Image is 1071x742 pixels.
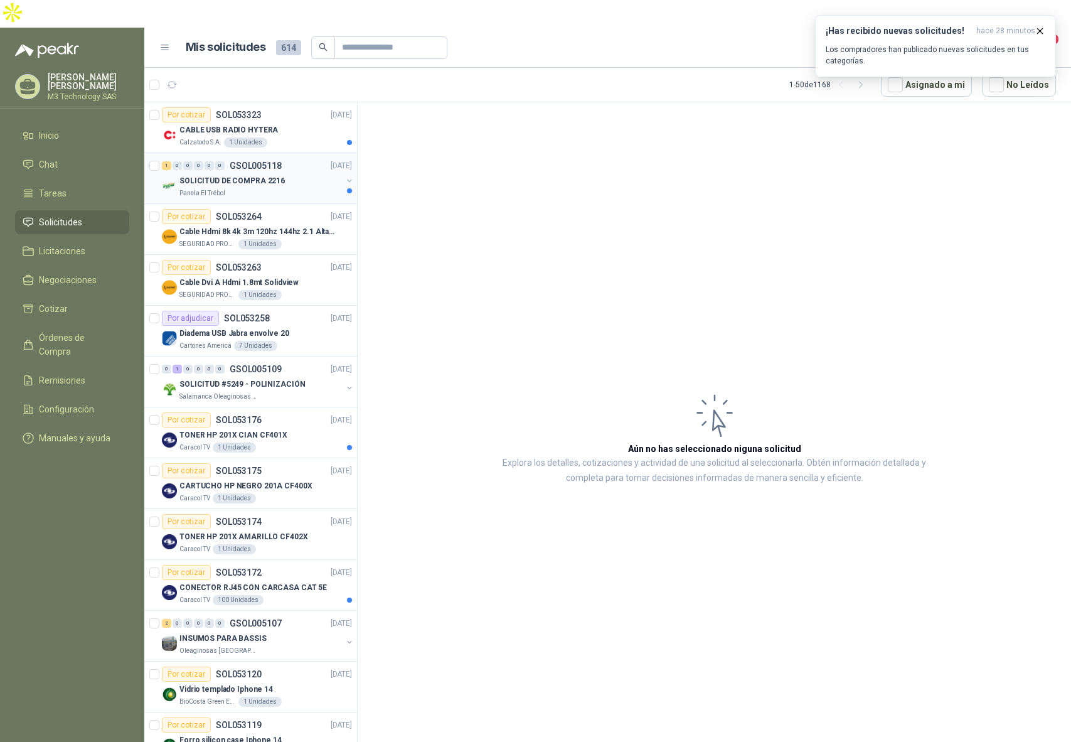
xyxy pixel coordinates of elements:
p: SEGURIDAD PROVISER LTDA [179,290,236,300]
p: SEGURIDAD PROVISER LTDA [179,239,236,249]
div: Por cotizar [162,463,211,478]
span: Manuales y ayuda [39,431,110,445]
h3: ¡Has recibido nuevas solicitudes! [826,26,971,36]
a: Negociaciones [15,268,129,292]
img: Company Logo [162,331,177,346]
img: Company Logo [162,433,177,448]
p: [DATE] [331,262,352,274]
p: Caracol TV [179,493,210,503]
a: Inicio [15,124,129,148]
p: Caracol TV [179,544,210,554]
p: SOL053174 [216,517,262,526]
p: TONER HP 201X CIAN CF401X [179,429,287,441]
p: GSOL005118 [230,161,282,170]
span: Chat [39,158,58,171]
div: 0 [173,619,182,628]
div: 0 [183,365,193,374]
p: SOL053175 [216,466,262,475]
span: search [319,43,328,51]
p: TONER HP 201X AMARILLO CF402X [179,531,308,543]
p: [DATE] [331,516,352,528]
span: hace 28 minutos [976,26,1035,36]
div: 0 [194,161,203,170]
span: Órdenes de Compra [39,331,117,358]
a: Por cotizarSOL053176[DATE] Company LogoTONER HP 201X CIAN CF401XCaracol TV1 Unidades [144,407,357,458]
p: [PERSON_NAME] [PERSON_NAME] [48,73,129,90]
a: Configuración [15,397,129,421]
p: SOL053323 [216,110,262,119]
p: INSUMOS PARA BASSIS [179,633,267,645]
div: Por cotizar [162,209,211,224]
p: SOLICITUD #5249 - POLINIZACIÓN [179,379,305,390]
div: 1 Unidades [224,137,267,148]
p: [DATE] [331,414,352,426]
p: Oleaginosas [GEOGRAPHIC_DATA][PERSON_NAME] [179,646,258,656]
p: CONECTOR RJ45 CON CARCASA CAT 5E [179,582,327,594]
button: ¡Has recibido nuevas solicitudes!hace 28 minutos Los compradores han publicado nuevas solicitudes... [815,15,1056,77]
a: Remisiones [15,368,129,392]
p: Explora los detalles, cotizaciones y actividad de una solicitud al seleccionarla. Obtén informaci... [483,456,946,486]
h1: Mis solicitudes [186,38,266,56]
div: Por adjudicar [162,311,219,326]
img: Logo peakr [15,43,79,58]
div: 1 Unidades [238,290,282,300]
p: Caracol TV [179,595,210,605]
span: Configuración [39,402,94,416]
p: BioCosta Green Energy S.A.S [179,697,236,707]
div: 0 [194,619,203,628]
a: Cotizar [15,297,129,321]
div: 1 Unidades [213,443,256,453]
a: Solicitudes [15,210,129,234]
div: 1 Unidades [213,493,256,503]
div: 1 Unidades [238,239,282,249]
div: Por cotizar [162,514,211,529]
span: Negociaciones [39,273,97,287]
div: Por cotizar [162,412,211,427]
p: SOL053172 [216,568,262,577]
div: 7 Unidades [234,341,277,351]
a: Por cotizarSOL053172[DATE] Company LogoCONECTOR RJ45 CON CARCASA CAT 5ECaracol TV100 Unidades [144,560,357,611]
h3: Aún no has seleccionado niguna solicitud [628,442,801,456]
p: Cable Dvi A Hdmi 1.8mt Solidview [179,277,299,289]
p: Cartones America [179,341,232,351]
div: 0 [215,161,225,170]
a: Por cotizarSOL053120[DATE] Company LogoVidrio templado Iphone 14BioCosta Green Energy S.A.S1 Unid... [144,662,357,712]
img: Company Logo [162,687,177,702]
a: Por cotizarSOL053174[DATE] Company LogoTONER HP 201X AMARILLO CF402XCaracol TV1 Unidades [144,509,357,560]
p: SOLICITUD DE COMPRA 2216 [179,175,285,187]
p: GSOL005109 [230,365,282,374]
p: CABLE USB RADIO HYTERA [179,124,278,136]
a: Por cotizarSOL053264[DATE] Company LogoCable Hdmi 8k 4k 3m 120hz 144hz 2.1 Alta VelocidadSEGURIDA... [144,204,357,255]
p: Cable Hdmi 8k 4k 3m 120hz 144hz 2.1 Alta Velocidad [179,226,336,238]
p: SOL053263 [216,263,262,272]
span: 614 [276,40,301,55]
div: 0 [173,161,182,170]
div: Por cotizar [162,107,211,122]
a: Por adjudicarSOL053258[DATE] Company LogoDiadema USB Jabra envolve 20Cartones America7 Unidades [144,306,357,357]
a: 0 1 0 0 0 0 GSOL005109[DATE] Company LogoSOLICITUD #5249 - POLINIZACIÓNSalamanca Oleaginosas SAS [162,362,354,402]
a: Tareas [15,181,129,205]
p: Diadema USB Jabra envolve 20 [179,328,289,340]
div: 1 [162,161,171,170]
span: Tareas [39,186,67,200]
div: 0 [194,365,203,374]
p: CARTUCHO HP NEGRO 201A CF400X [179,480,312,492]
a: Por cotizarSOL053263[DATE] Company LogoCable Dvi A Hdmi 1.8mt SolidviewSEGURIDAD PROVISER LTDA1 U... [144,255,357,306]
div: 1 [173,365,182,374]
img: Company Logo [162,382,177,397]
p: SOL053119 [216,721,262,729]
p: Panela El Trébol [179,188,225,198]
p: Caracol TV [179,443,210,453]
p: SOL053264 [216,212,262,221]
div: Por cotizar [162,718,211,733]
span: Cotizar [39,302,68,316]
span: Remisiones [39,374,85,387]
a: 1 0 0 0 0 0 GSOL005118[DATE] Company LogoSOLICITUD DE COMPRA 2216Panela El Trébol [162,158,354,198]
span: Inicio [39,129,59,142]
div: 0 [205,619,214,628]
img: Company Logo [162,636,177,651]
a: Órdenes de Compra [15,326,129,363]
p: Calzatodo S.A. [179,137,221,148]
span: Licitaciones [39,244,85,258]
p: [DATE] [331,363,352,375]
